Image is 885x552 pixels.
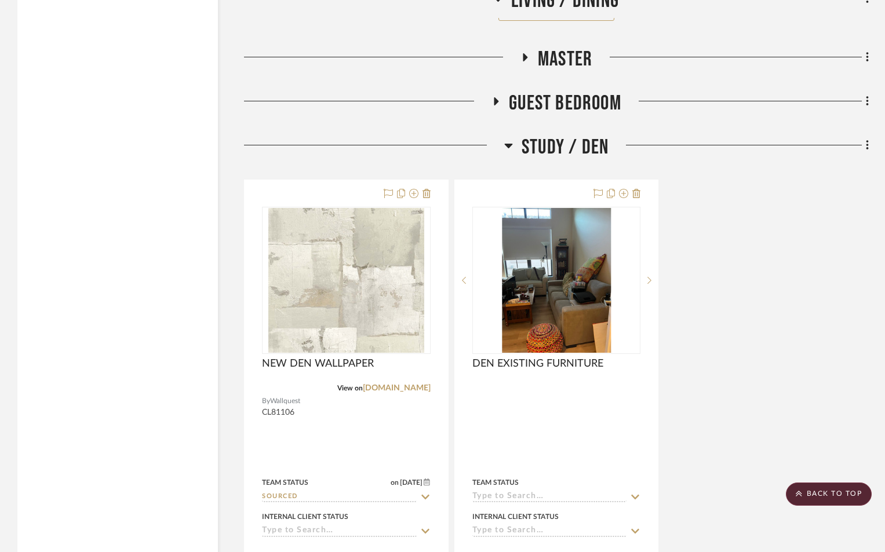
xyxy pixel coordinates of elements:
input: Type to Search… [472,526,627,537]
span: STUDY / DEN [522,135,609,160]
img: NEW DEN WALLPAPER [268,208,424,353]
div: Internal Client Status [262,511,348,522]
input: Type to Search… [262,492,417,503]
span: DEN EXISTING FURNITURE [472,357,603,370]
div: 0 [473,207,640,353]
span: on [391,479,399,486]
span: Guest Bedroom [509,91,621,116]
span: By [262,396,270,407]
div: Internal Client Status [472,511,559,522]
scroll-to-top-button: BACK TO TOP [786,482,872,506]
span: MASTER [538,47,592,72]
div: Team Status [472,477,519,488]
img: DEN EXISTING FURNITURE [502,208,611,353]
span: [DATE] [399,478,424,487]
input: Type to Search… [472,492,627,503]
a: [DOMAIN_NAME] [363,384,431,392]
input: Type to Search… [262,526,417,537]
span: Wallquest [270,396,300,407]
div: Team Status [262,477,308,488]
span: View on [337,385,363,392]
span: NEW DEN WALLPAPER [262,357,374,370]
